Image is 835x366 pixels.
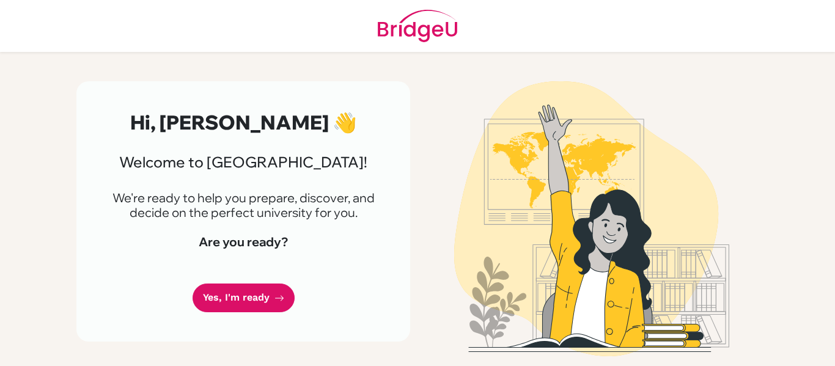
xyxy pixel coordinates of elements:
[193,284,295,312] a: Yes, I'm ready
[106,191,381,220] p: We're ready to help you prepare, discover, and decide on the perfect university for you.
[106,153,381,171] h3: Welcome to [GEOGRAPHIC_DATA]!
[106,235,381,249] h4: Are you ready?
[757,329,823,360] iframe: Opens a widget where you can find more information
[106,111,381,134] h2: Hi, [PERSON_NAME] 👋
